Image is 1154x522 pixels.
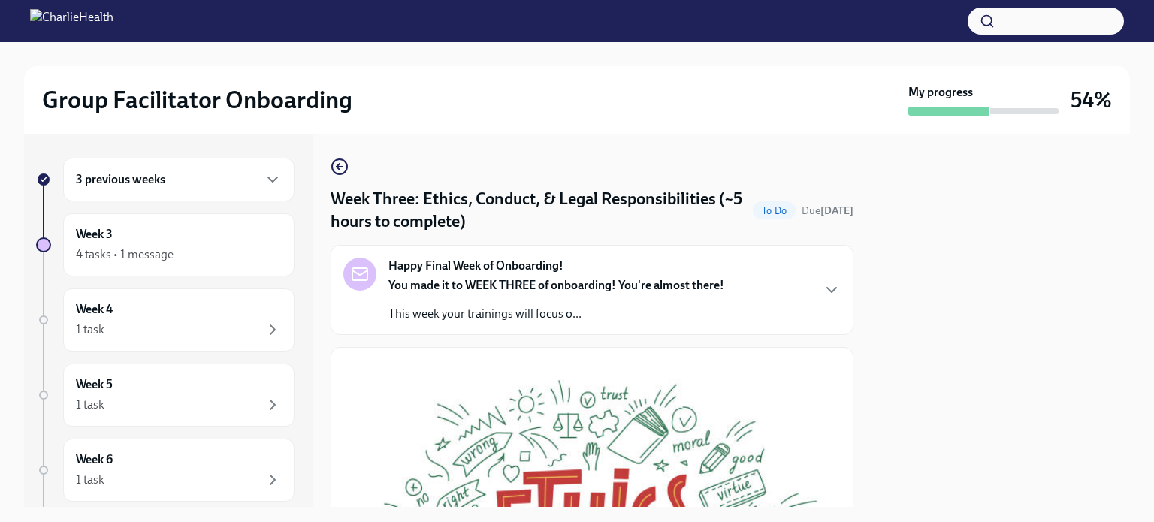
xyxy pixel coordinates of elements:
[76,376,113,393] h6: Week 5
[76,451,113,468] h6: Week 6
[30,9,113,33] img: CharlieHealth
[820,204,853,217] strong: [DATE]
[1071,86,1112,113] h3: 54%
[331,188,747,233] h4: Week Three: Ethics, Conduct, & Legal Responsibilities (~5 hours to complete)
[36,213,295,276] a: Week 34 tasks • 1 message
[63,158,295,201] div: 3 previous weeks
[388,258,563,274] strong: Happy Final Week of Onboarding!
[76,171,165,188] h6: 3 previous weeks
[42,85,352,115] h2: Group Facilitator Onboarding
[76,226,113,243] h6: Week 3
[36,364,295,427] a: Week 51 task
[76,246,174,263] div: 4 tasks • 1 message
[908,84,973,101] strong: My progress
[36,439,295,502] a: Week 61 task
[802,204,853,218] span: September 23rd, 2025 09:00
[76,472,104,488] div: 1 task
[802,204,853,217] span: Due
[388,306,724,322] p: This week your trainings will focus o...
[76,397,104,413] div: 1 task
[388,278,724,292] strong: You made it to WEEK THREE of onboarding! You're almost there!
[753,205,796,216] span: To Do
[36,288,295,352] a: Week 41 task
[76,321,104,338] div: 1 task
[76,301,113,318] h6: Week 4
